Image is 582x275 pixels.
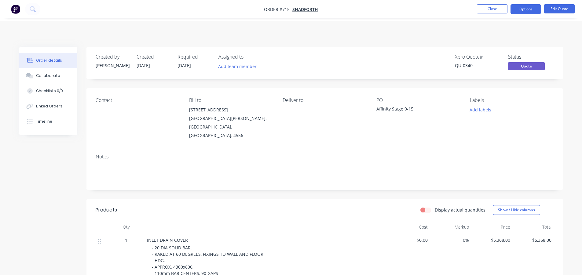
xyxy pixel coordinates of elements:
div: QU-0340 [455,62,501,69]
button: Collaborate [19,68,77,83]
div: Notes [96,154,554,160]
button: Add team member [218,62,260,71]
div: Qty [108,221,145,233]
div: [STREET_ADDRESS] [189,106,273,114]
div: Created [137,54,170,60]
span: [DATE] [178,63,191,68]
div: Price [471,221,513,233]
div: Linked Orders [36,103,62,109]
span: [DATE] [137,63,150,68]
span: $5,368.00 [474,237,510,243]
label: Display actual quantities [435,207,485,213]
div: Order details [36,58,62,63]
iframe: Intercom live chat [561,254,576,269]
div: Markup [430,221,471,233]
div: Created by [96,54,129,60]
span: INLET DRAIN COVER [147,237,188,243]
div: Xero Quote # [455,54,501,60]
button: Checklists 0/0 [19,83,77,99]
button: Add labels [467,106,495,114]
div: Affinity Stage 9-15 [376,106,453,114]
span: 0% [433,237,469,243]
button: Show / Hide columns [493,205,540,215]
button: Quote [508,62,545,71]
div: Cost [389,221,430,233]
span: Quote [508,62,545,70]
span: $5,368.00 [515,237,551,243]
button: Add team member [215,62,260,71]
div: [STREET_ADDRESS][GEOGRAPHIC_DATA][PERSON_NAME], [GEOGRAPHIC_DATA], [GEOGRAPHIC_DATA], 4556 [189,106,273,140]
div: Collaborate [36,73,60,78]
button: Timeline [19,114,77,129]
span: $0.00 [391,237,428,243]
span: 1 [125,237,127,243]
div: Required [178,54,211,60]
div: Bill to [189,97,273,103]
div: [PERSON_NAME] [96,62,129,69]
div: Total [513,221,554,233]
button: Order details [19,53,77,68]
div: Contact [96,97,179,103]
div: Timeline [36,119,52,124]
div: Assigned to [218,54,280,60]
div: Checklists 0/0 [36,88,63,94]
div: Status [508,54,554,60]
div: Labels [470,97,554,103]
button: Linked Orders [19,99,77,114]
div: PO [376,97,460,103]
div: [GEOGRAPHIC_DATA][PERSON_NAME], [GEOGRAPHIC_DATA], [GEOGRAPHIC_DATA], 4556 [189,114,273,140]
div: Products [96,206,117,214]
div: Deliver to [283,97,366,103]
